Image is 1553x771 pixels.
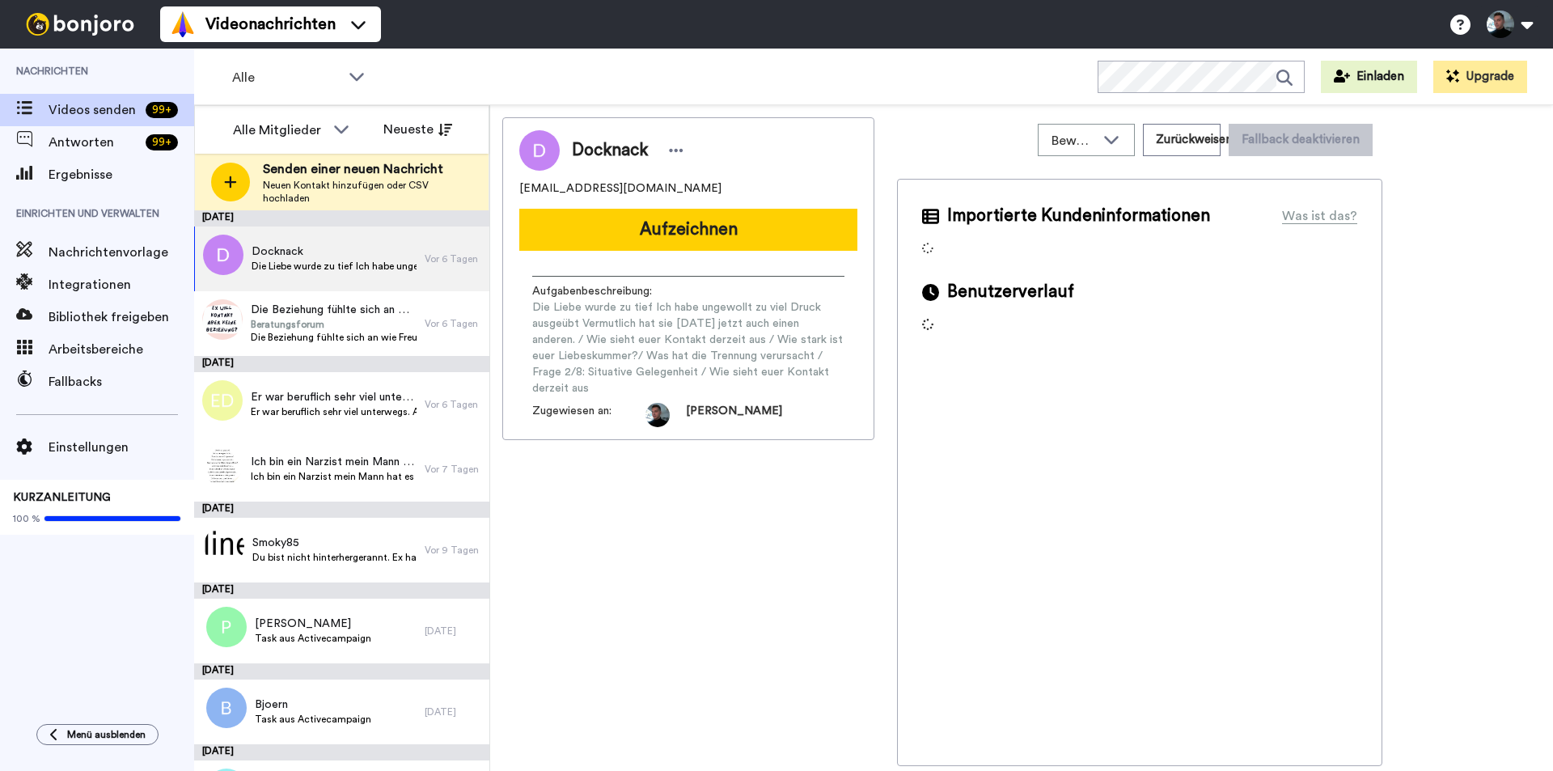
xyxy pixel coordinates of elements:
font: Senden einer neuen Nachricht [263,163,443,176]
img: p.png [206,607,247,647]
font: Fallback deaktivieren [1242,133,1360,146]
img: 6600c1fb-6cfd-4468-977c-d6cb75114479.png [204,526,244,566]
font: Ergebnisse [49,168,112,181]
font: Nachrichten [16,66,88,76]
font: KURZANLEITUNG [13,492,111,503]
font: Du bist nicht hinterhergerannt. Ex hat bereits eine neue Beziehung. .... Kontakt muss immer von d... [252,553,744,562]
img: AOh14GgvpU1ck5ZFzChok39f0RsYRqOFYcWQa6oK6CQBlA=s96-c [645,403,670,427]
font: [DATE] [202,503,234,513]
font: Zugewiesen an: [532,405,611,417]
font: Vor 6 Tagen [425,400,478,409]
font: [DATE] [425,626,456,636]
font: Task aus Activecampaign [255,714,371,724]
button: Aufzeichnen [519,209,857,251]
font: Videonachrichten [205,16,336,32]
font: Vor 6 Tagen [425,319,478,328]
font: Vor 7 Tagen [425,464,479,474]
font: Bjoern [255,699,288,710]
button: Menü ausblenden [36,724,159,745]
font: Nachrichtenvorlage [49,246,168,259]
font: [DATE] [202,358,234,367]
font: Einrichten und Verwalten [16,209,159,218]
font: Aufzeichnen [640,221,738,238]
font: Beratungsforum [251,320,324,329]
font: [PERSON_NAME] [686,405,782,417]
img: d.png [203,235,243,275]
font: Menü ausblenden [67,730,146,739]
font: Smoky85 [252,537,299,549]
font: Die Liebe wurde zu tief Ich habe ungewollt zu viel Druck ausgeübt Vermutlich hat sie [DATE] jetzt... [532,302,843,394]
font: [PERSON_NAME] [255,618,351,629]
font: Einstellungen [49,441,129,454]
font: Vor 6 Tagen [425,254,478,264]
font: Docknack [252,246,303,257]
font: [DATE] [202,212,234,222]
button: Zurückweisen [1143,124,1221,156]
font: [DATE] [202,584,234,594]
button: Neueste [371,113,464,146]
font: [DATE] [425,707,456,717]
img: Bild von Docknack [519,130,560,171]
img: bj-logo-header-white.svg [19,13,141,36]
font: [DATE] [202,665,234,675]
font: Bewegen [1052,134,1107,147]
font: Einladen [1356,70,1404,83]
div: Was ist das? [1282,206,1357,226]
font: Integrationen [49,278,131,291]
img: vm-color.svg [170,11,196,37]
font: Antworten [49,136,114,149]
font: Die Beziehung fühlte sich an wie Freundschaft plus. Ich wohne noch in einem betreuten Wohnen. [PE... [251,304,1518,316]
img: b.png [206,688,247,728]
font: Arbeitsbereiche [49,343,143,356]
font: Importierte Kundeninformationen [947,207,1210,224]
font: Fallbacks [49,375,102,388]
img: ed.png [202,380,243,421]
font: Benutzerverlauf [947,283,1074,300]
font: + [165,104,171,116]
font: Videos senden [49,104,136,116]
font: Aufgabenbeschreibung [532,286,650,297]
font: Zurückweisen [1156,133,1233,146]
font: Vor 9 Tagen [425,545,479,555]
font: Neueste [383,123,434,136]
font: [DATE] [202,746,234,756]
button: Fallback deaktivieren [1229,124,1373,156]
font: 99 [152,137,165,148]
font: Docknack [572,142,648,159]
font: : [650,286,652,297]
button: Upgrade [1433,61,1527,93]
font: Alle [232,71,255,84]
font: Bibliothek freigeben [49,311,169,324]
font: 99 [152,104,165,116]
font: Was ist das? [1282,210,1357,222]
img: 7ffee938-68f2-4613-a695-30c85e45ae1a.jpg [202,445,243,485]
img: 8f41ac79-4a29-4a7e-b3c2-aa3636e656b6.png [202,299,243,340]
font: Neuen Kontakt hinzufügen oder CSV hochladen [263,180,429,203]
font: + [165,137,171,148]
font: 100 % [13,514,40,523]
font: [EMAIL_ADDRESS][DOMAIN_NAME] [519,183,721,194]
font: Task aus Activecampaign [255,633,371,643]
button: Einladen [1321,61,1417,93]
font: Upgrade [1466,70,1514,83]
font: Alle Mitglieder [233,124,321,137]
